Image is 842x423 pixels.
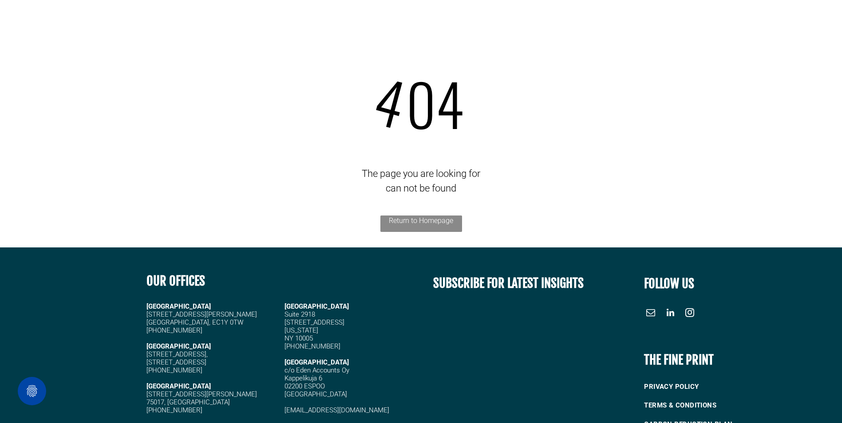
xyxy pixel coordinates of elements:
[285,318,344,326] span: [STREET_ADDRESS]
[146,366,202,374] span: [PHONE_NUMBER]
[18,60,824,146] div: 04
[146,398,230,406] span: 75017, [GEOGRAPHIC_DATA]
[146,390,257,398] span: [STREET_ADDRESS][PERSON_NAME]
[285,342,340,350] span: [PHONE_NUMBER]
[644,306,657,321] a: email
[683,306,696,321] a: instagram
[285,366,349,398] span: c/o Eden Accounts Oy Kappelikuja 6 02200 ESPOO [GEOGRAPHIC_DATA]
[285,310,315,318] span: Suite 2918
[18,166,824,196] div: The page you are looking for can not be found
[644,276,694,291] font: FOLLOW US
[787,15,824,29] a: CONTACT
[508,15,547,29] a: ABOUT
[146,310,257,326] span: [STREET_ADDRESS][PERSON_NAME] [GEOGRAPHIC_DATA], EC1Y 0TW
[146,273,205,289] b: OUR OFFICES
[146,350,208,358] span: [STREET_ADDRESS],
[285,334,313,342] span: NY 10005
[285,302,349,310] span: [GEOGRAPHIC_DATA]
[546,15,594,29] a: OUR PEOPLE
[35,12,117,38] img: Cambridge MC Logo
[146,406,202,414] span: [PHONE_NUMBER]
[594,15,651,29] a: WHAT WE DO
[380,215,462,232] a: Return to Homepage
[664,306,677,321] a: linkedin
[644,352,714,368] b: THE FINE PRINT
[146,358,206,366] span: [STREET_ADDRESS]
[650,15,697,29] a: MARKETS
[146,326,202,334] span: [PHONE_NUMBER]
[146,342,211,350] strong: [GEOGRAPHIC_DATA]
[365,55,415,146] span: 4
[644,377,765,396] a: PRIVACY POLICY
[285,406,389,414] a: [EMAIL_ADDRESS][DOMAIN_NAME]
[285,326,318,334] span: [US_STATE]
[749,15,787,29] a: INSIGHTS
[697,15,749,29] a: CASE STUDIES
[285,358,349,366] span: [GEOGRAPHIC_DATA]
[146,382,211,390] strong: [GEOGRAPHIC_DATA]
[644,396,765,415] a: TERMS & CONDITIONS
[146,302,211,310] strong: [GEOGRAPHIC_DATA]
